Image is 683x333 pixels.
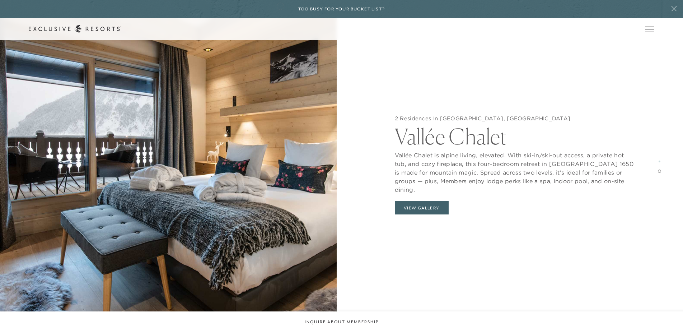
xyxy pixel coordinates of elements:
[395,115,635,122] h5: 2 Residences In [GEOGRAPHIC_DATA], [GEOGRAPHIC_DATA]
[395,147,635,194] p: Vallée Chalet is alpine living, elevated. With ski-in/ski-out access, a private hot tub, and cozy...
[298,6,385,13] h6: Too busy for your bucket list?
[395,122,635,147] h2: Vallée Chalet
[395,201,449,215] button: View Gallery
[645,27,654,32] button: Open navigation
